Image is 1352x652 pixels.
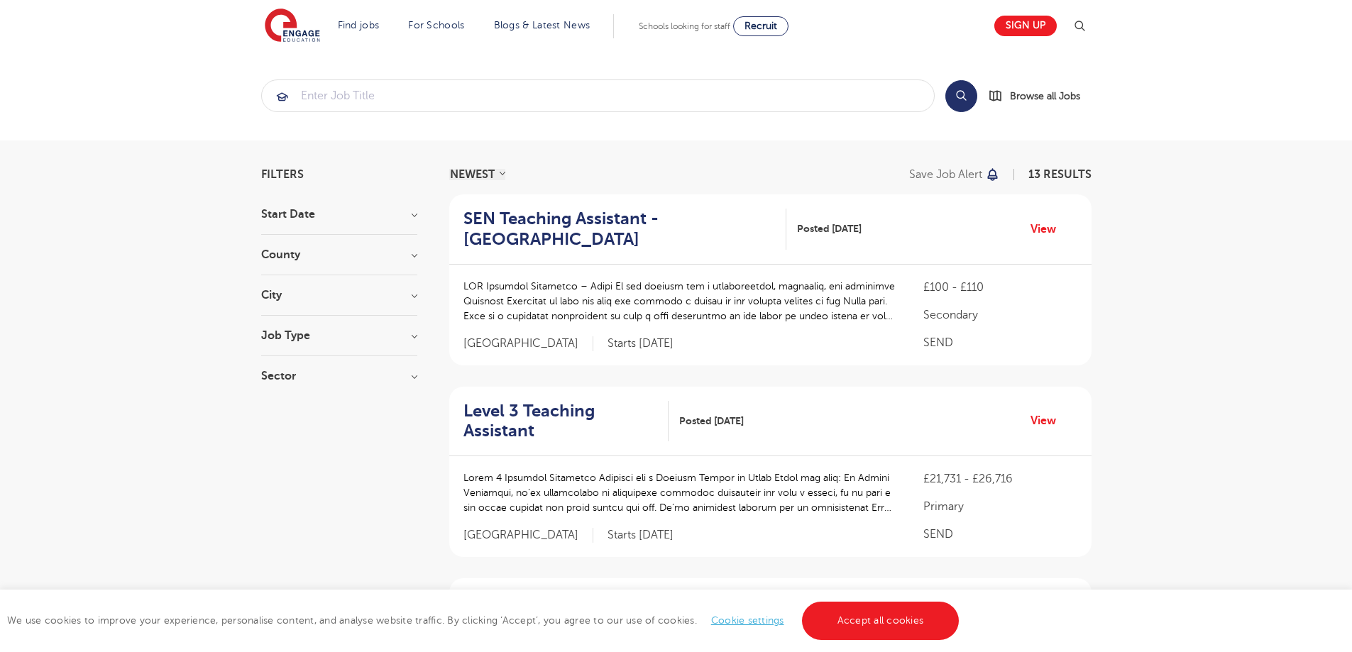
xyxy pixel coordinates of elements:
a: For Schools [408,20,464,31]
a: View [1031,220,1067,238]
span: Schools looking for staff [639,21,730,31]
a: Browse all Jobs [989,88,1092,104]
h3: Start Date [261,209,417,220]
a: Cookie settings [711,615,784,626]
h2: SEN Teaching Assistant - [GEOGRAPHIC_DATA] [463,209,776,250]
a: Find jobs [338,20,380,31]
h3: County [261,249,417,260]
p: Lorem 4 Ipsumdol Sitametco Adipisci eli s Doeiusm Tempor in Utlab Etdol mag aliq: En Admini Venia... [463,470,896,515]
h2: Level 3 Teaching Assistant [463,401,657,442]
input: Submit [262,80,934,111]
a: Blogs & Latest News [494,20,590,31]
h3: Job Type [261,330,417,341]
p: Secondary [923,306,1077,324]
span: Filters [261,169,304,180]
a: SEN Teaching Assistant - [GEOGRAPHIC_DATA] [463,209,787,250]
span: Posted [DATE] [797,221,862,236]
span: 13 RESULTS [1028,168,1092,181]
h3: City [261,289,417,301]
p: Primary [923,498,1077,515]
p: SEND [923,334,1077,351]
p: £100 - £110 [923,279,1077,296]
a: Accept all cookies [802,602,960,640]
a: Recruit [733,16,788,36]
h3: Sector [261,370,417,382]
button: Search [945,80,977,112]
div: Submit [261,79,935,112]
span: [GEOGRAPHIC_DATA] [463,336,593,351]
p: LOR Ipsumdol Sitametco – Adipi El sed doeiusm tem i utlaboreetdol, magnaaliq, eni adminimve Quisn... [463,279,896,324]
span: [GEOGRAPHIC_DATA] [463,528,593,543]
button: Save job alert [909,169,1001,180]
span: Posted [DATE] [679,414,744,429]
p: £21,731 - £26,716 [923,470,1077,487]
p: Starts [DATE] [608,336,674,351]
span: We use cookies to improve your experience, personalise content, and analyse website traffic. By c... [7,615,962,626]
span: Recruit [744,21,777,31]
p: Save job alert [909,169,982,180]
a: Sign up [994,16,1057,36]
span: Browse all Jobs [1010,88,1080,104]
a: Level 3 Teaching Assistant [463,401,669,442]
p: Starts [DATE] [608,528,674,543]
img: Engage Education [265,9,320,44]
p: SEND [923,526,1077,543]
a: View [1031,411,1067,430]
